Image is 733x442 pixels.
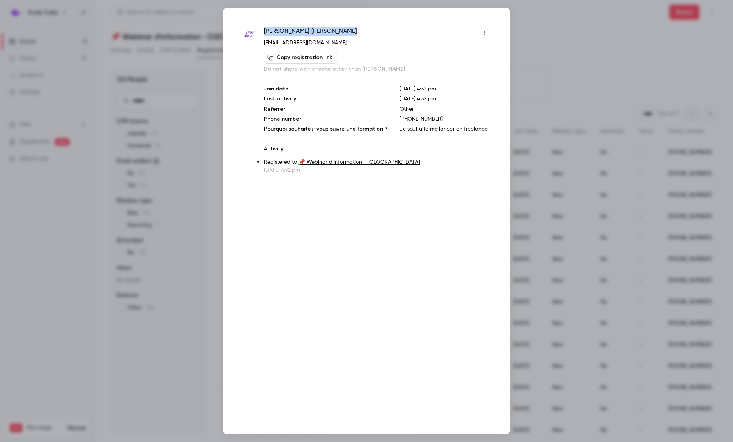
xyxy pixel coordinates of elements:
[400,96,436,102] span: [DATE] 4:32 pm
[264,115,387,123] p: Phone number
[264,105,387,113] p: Referrer
[264,40,347,45] a: [EMAIL_ADDRESS][DOMAIN_NAME]
[264,27,357,39] span: [PERSON_NAME] [PERSON_NAME]
[264,52,337,64] button: Copy registration link
[400,85,491,93] p: [DATE] 4:32 pm
[400,115,491,123] p: [PHONE_NUMBER]
[264,158,491,166] p: Registered to
[264,95,387,103] p: Last activity
[400,105,491,113] p: Other
[264,145,491,153] p: Activity
[400,125,491,133] p: Je souhaite me lancer en freelance
[264,85,387,93] p: Join date
[242,27,256,42] img: emse.fr
[264,166,491,174] p: [DATE] 4:32 pm
[264,125,387,133] p: Pourquoi souhaitez-vous suivre une formation ?
[264,65,491,73] p: Do not share with anyone other than [PERSON_NAME]
[299,160,420,165] a: 📌 Webinar d'information - [GEOGRAPHIC_DATA]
